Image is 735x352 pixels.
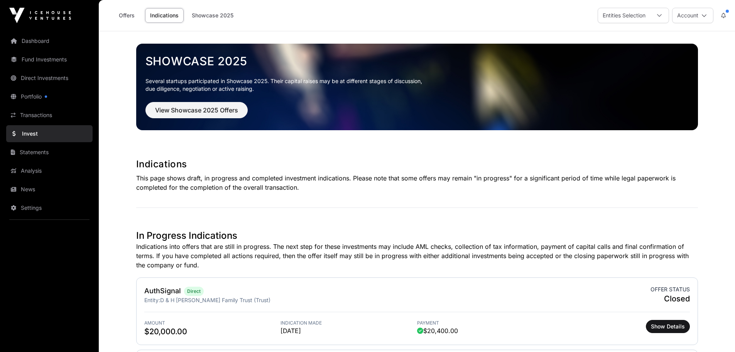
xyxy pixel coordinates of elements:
[136,242,698,270] p: Indications into offers that are still in progress. The next step for these investments may inclu...
[144,287,181,295] a: AuthSignal
[651,323,685,330] span: Show Details
[280,320,417,326] span: Indication Made
[145,110,248,117] a: View Showcase 2025 Offers
[145,54,689,68] a: Showcase 2025
[651,293,690,304] span: Closed
[145,8,184,23] a: Indications
[672,8,713,23] button: Account
[417,326,458,335] span: $20,400.00
[280,326,417,335] span: [DATE]
[160,297,270,303] span: D & H [PERSON_NAME] Family Trust (Trust)
[6,70,93,87] a: Direct Investments
[9,8,71,23] img: Icehouse Ventures Logo
[6,199,93,216] a: Settings
[187,8,238,23] a: Showcase 2025
[646,320,690,333] button: Show Details
[6,51,93,68] a: Fund Investments
[136,158,698,170] h1: Indications
[144,297,160,303] span: Entity:
[187,288,201,294] span: Direct
[136,44,698,130] img: Showcase 2025
[6,144,93,161] a: Statements
[136,173,698,192] p: This page shows draft, in progress and completed investment indications. Please note that some of...
[6,32,93,49] a: Dashboard
[6,162,93,179] a: Analysis
[417,320,554,326] span: Payment
[145,102,248,118] button: View Showcase 2025 Offers
[6,88,93,105] a: Portfolio
[111,8,142,23] a: Offers
[6,181,93,198] a: News
[144,326,281,337] span: $20,000.00
[6,125,93,142] a: Invest
[136,230,698,242] h1: In Progress Indications
[155,105,238,115] span: View Showcase 2025 Offers
[144,320,281,326] span: Amount
[6,107,93,124] a: Transactions
[651,286,690,293] span: Offer status
[598,8,650,23] div: Entities Selection
[145,77,689,93] p: Several startups participated in Showcase 2025. Their capital raises may be at different stages o...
